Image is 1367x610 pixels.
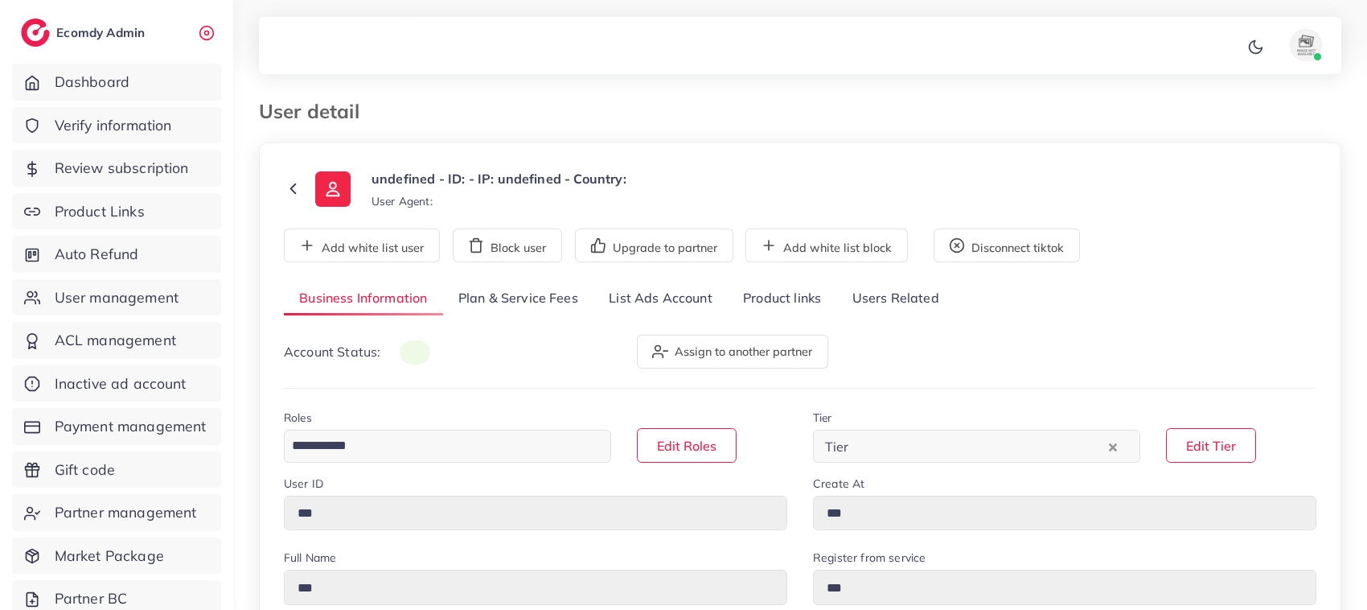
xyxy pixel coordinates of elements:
button: Add white list user [284,229,440,262]
img: ic-user-info.36bf1079.svg [315,171,351,207]
a: Gift code [12,451,221,488]
img: logo [21,19,50,47]
button: Edit Tier [1166,428,1256,463]
p: Account Status: [284,342,430,362]
a: Plan & Service Fees [443,282,593,316]
h2: Ecomdy Admin [56,25,149,40]
a: avatar [1271,29,1328,61]
h3: User detail [259,100,372,123]
label: Register from service [813,550,926,566]
a: Payment management [12,408,221,445]
a: User management [12,279,221,316]
div: Search for option [284,430,611,463]
button: Upgrade to partner [575,229,733,262]
button: Clear Selected [1109,437,1117,455]
span: ACL management [55,330,176,351]
span: Market Package [55,546,164,567]
span: Partner management [55,502,197,523]
a: Product links [728,282,836,316]
button: Add white list block [745,229,908,262]
a: Dashboard [12,64,221,101]
span: Payment management [55,416,207,437]
span: Product Links [55,201,145,222]
a: Product Links [12,193,221,230]
input: Search for option [854,434,1105,459]
a: Verify information [12,107,221,144]
label: Create At [813,476,864,492]
span: Auto Refund [55,244,139,265]
span: Inactive ad account [55,373,187,394]
small: User Agent: [372,193,433,209]
button: Assign to another partner [637,335,828,369]
button: Disconnect tiktok [934,229,1080,262]
label: Roles [284,410,312,426]
label: Full Name [284,550,336,566]
button: Block user [453,229,562,262]
label: User ID [284,476,323,492]
a: List Ads Account [593,282,728,316]
div: Search for option [813,430,1140,463]
img: avatar [1290,29,1322,61]
span: Dashboard [55,72,129,93]
a: logoEcomdy Admin [21,19,149,47]
a: Market Package [12,538,221,575]
span: Tier [822,435,852,459]
a: Review subscription [12,150,221,187]
button: Edit Roles [637,428,737,463]
span: Gift code [55,460,115,480]
span: User management [55,287,179,308]
a: Auto Refund [12,236,221,273]
label: Tier [813,410,832,426]
input: Search for option [286,434,590,459]
a: ACL management [12,322,221,359]
a: Inactive ad account [12,365,221,402]
span: Verify information [55,115,172,136]
a: Business Information [284,282,443,316]
p: undefined - ID: - IP: undefined - Country: [372,169,626,188]
a: Users Related [836,282,954,316]
span: Review subscription [55,158,189,179]
a: Partner management [12,494,221,531]
span: Partner BC [55,588,128,609]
